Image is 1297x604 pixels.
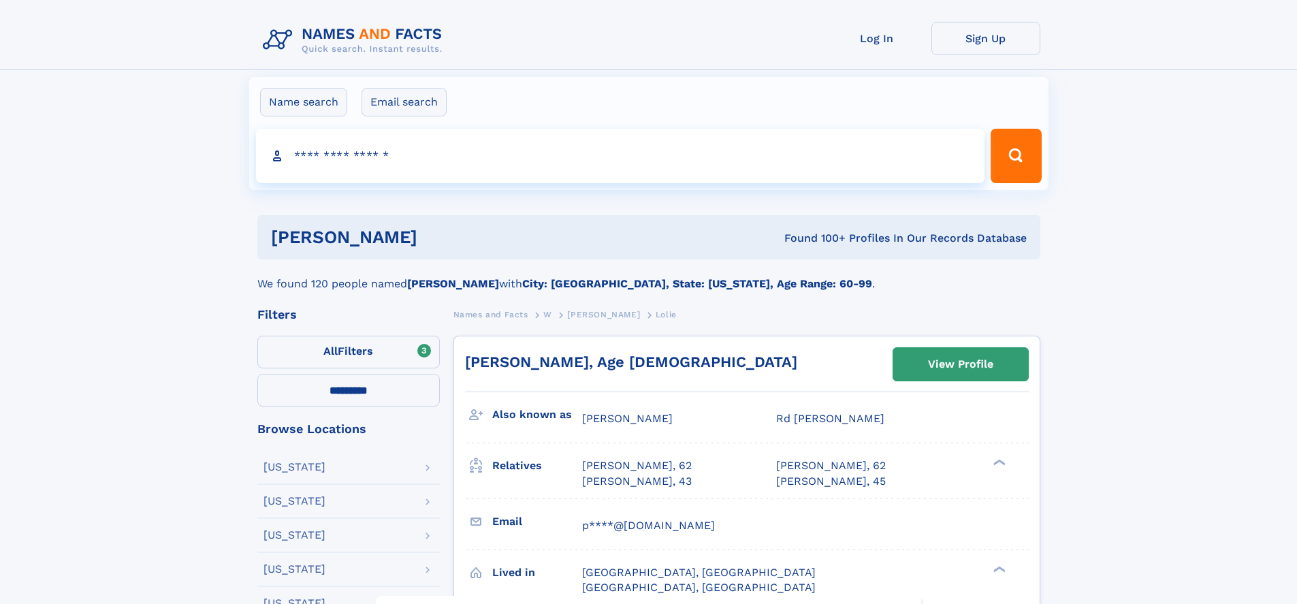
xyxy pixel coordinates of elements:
[492,561,582,584] h3: Lived in
[492,454,582,477] h3: Relatives
[656,310,677,319] span: Lolie
[323,345,338,357] span: All
[263,530,325,541] div: [US_STATE]
[492,510,582,533] h3: Email
[543,310,552,319] span: W
[263,564,325,575] div: [US_STATE]
[822,22,931,55] a: Log In
[582,581,816,594] span: [GEOGRAPHIC_DATA], [GEOGRAPHIC_DATA]
[522,277,872,290] b: City: [GEOGRAPHIC_DATA], State: [US_STATE], Age Range: 60-99
[990,458,1006,467] div: ❯
[263,462,325,473] div: [US_STATE]
[601,231,1027,246] div: Found 100+ Profiles In Our Records Database
[257,336,440,368] label: Filters
[407,277,499,290] b: [PERSON_NAME]
[776,458,886,473] a: [PERSON_NAME], 62
[582,458,692,473] a: [PERSON_NAME], 62
[543,306,552,323] a: W
[567,306,640,323] a: [PERSON_NAME]
[257,259,1040,292] div: We found 120 people named with .
[257,423,440,435] div: Browse Locations
[271,229,601,246] h1: [PERSON_NAME]
[990,565,1006,573] div: ❯
[492,403,582,426] h3: Also known as
[931,22,1040,55] a: Sign Up
[582,474,692,489] a: [PERSON_NAME], 43
[776,474,886,489] a: [PERSON_NAME], 45
[256,129,985,183] input: search input
[928,349,993,380] div: View Profile
[567,310,640,319] span: [PERSON_NAME]
[362,88,447,116] label: Email search
[453,306,528,323] a: Names and Facts
[257,22,453,59] img: Logo Names and Facts
[465,353,797,370] a: [PERSON_NAME], Age [DEMOGRAPHIC_DATA]
[776,412,884,425] span: Rd [PERSON_NAME]
[582,412,673,425] span: [PERSON_NAME]
[991,129,1041,183] button: Search Button
[263,496,325,507] div: [US_STATE]
[260,88,347,116] label: Name search
[257,308,440,321] div: Filters
[582,566,816,579] span: [GEOGRAPHIC_DATA], [GEOGRAPHIC_DATA]
[893,348,1028,381] a: View Profile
